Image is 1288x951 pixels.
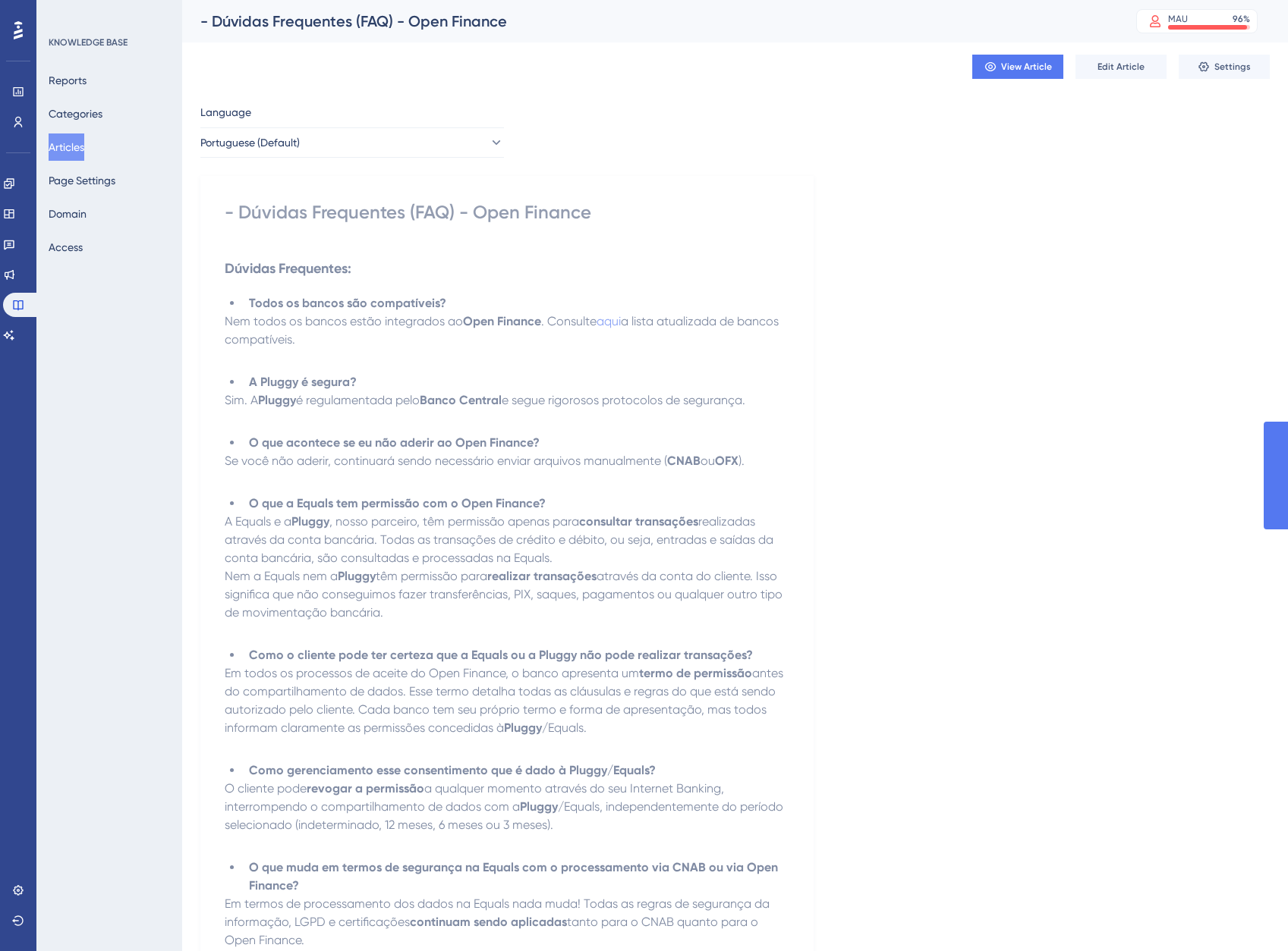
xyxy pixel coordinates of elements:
[225,454,667,468] span: Se você não aderir, continuará sendo necessário enviar arquivos manualmente (
[225,896,773,929] span: Em termos de processamento dos dados na Equals nada muda! Todas as regras de segurança da informa...
[1097,61,1145,73] span: Edit Article
[249,763,656,777] strong: Como gerenciamento esse consentimento que é dado à Pluggy/Equals?
[715,454,738,468] strong: OFX
[249,496,546,510] strong: O que a Equals tem permissão com o Open Finance?
[49,100,102,127] button: Categories
[258,393,296,407] strong: Pluggy
[504,720,542,735] strong: Pluggy
[49,167,115,194] button: Page Settings
[49,234,83,261] button: Access
[972,55,1063,79] button: View Article
[701,454,715,468] span: ou
[225,314,463,328] span: Nem todos os bancos estão integrados ao
[502,393,745,407] span: e segue rigorosos protocolos de segurança.
[738,454,745,468] span: ).
[1001,61,1052,73] span: View Article
[225,260,351,277] strong: Dúvidas Frequentes:
[225,569,338,583] span: Nem a Equals nem a
[49,133,84,161] button: Articles
[307,781,424,796] strong: revogar a permissão
[249,375,357,389] strong: A Pluggy é segura?
[249,860,781,893] strong: O que muda em termos de segurança na Equals com o processamento via CNAB ou via Open Finance?
[49,200,87,228] button: Domain
[639,666,752,680] strong: termo de permissão
[1179,55,1270,79] button: Settings
[376,569,487,583] span: têm permissão para
[579,514,698,529] strong: consultar transações
[667,454,701,468] strong: CNAB
[1233,13,1250,25] div: 96 %
[1075,55,1167,79] button: Edit Article
[49,67,87,94] button: Reports
[420,393,502,407] strong: Banco Central
[200,11,1098,32] div: - Dúvidas Frequentes (FAQ) - Open Finance
[597,314,621,328] a: aqui
[225,781,727,814] span: a qualquer momento através do seu Internet Banking, interrompendo o compartilhamento de dados com a
[249,435,540,450] strong: O que acontece se eu não aderir ao Open Finance?
[1224,891,1270,937] iframe: UserGuiding AI Assistant Launcher
[225,569,786,620] span: através da conta do cliente. Isso significa que não conseguimos fazer transferências, PIX, saques...
[225,200,789,224] div: - Dúvidas Frequentes (FAQ) - Open Finance
[200,127,504,158] button: Portuguese (Default)
[541,314,597,328] span: . Consulte
[410,915,567,929] strong: continuam sendo aplicadas
[1168,13,1188,25] div: MAU
[487,569,597,583] strong: realizar transações
[225,514,291,529] span: A Equals e a
[520,799,558,814] strong: Pluggy
[296,393,420,407] span: é regulamentada pelo
[49,36,128,49] div: KNOWLEDGE BASE
[329,514,579,529] span: , nosso parceiro, têm permissão apenas para
[200,103,251,121] span: Language
[225,514,776,565] span: realizadas através da conta bancária. Todas as transações de crédito e débito, ou seja, entradas ...
[225,666,639,680] span: Em todos os processos de aceite do Open Finance, o banco apresenta um
[463,314,541,328] strong: Open Finance
[225,781,307,796] span: O cliente pode
[1214,61,1251,73] span: Settings
[291,514,329,529] strong: Pluggy
[338,569,376,583] strong: Pluggy
[249,296,446,310] strong: Todos os bancos são compatíveis?
[200,133,300,152] span: Portuguese (Default)
[249,648,753,662] strong: Como o cliente pode ter certeza que a Equals ou a Pluggy não pode realizar transações?
[225,393,258,407] span: Sim. A
[542,720,587,735] span: /Equals.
